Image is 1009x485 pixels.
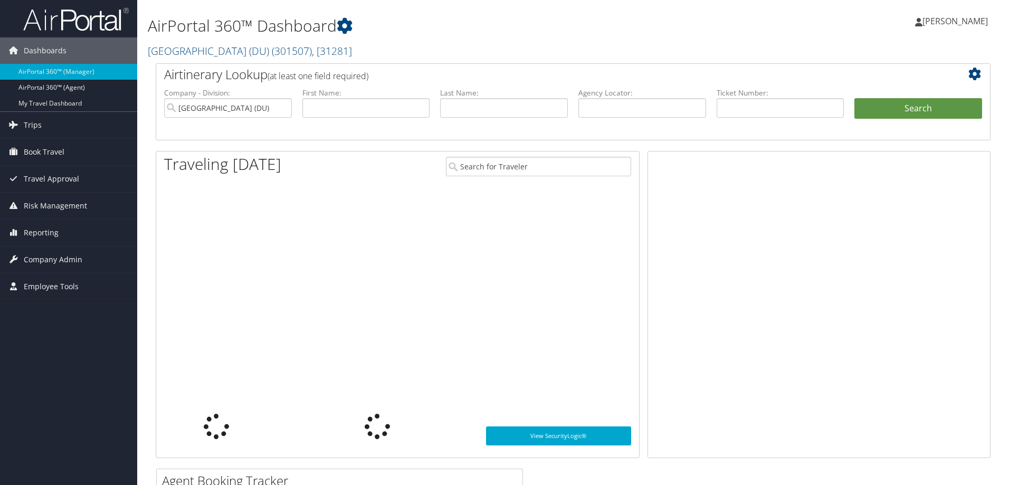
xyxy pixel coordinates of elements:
[24,246,82,273] span: Company Admin
[24,273,79,300] span: Employee Tools
[486,426,631,445] a: View SecurityLogic®
[312,44,352,58] span: , [ 31281 ]
[717,88,844,98] label: Ticket Number:
[446,157,631,176] input: Search for Traveler
[24,220,59,246] span: Reporting
[922,15,988,27] span: [PERSON_NAME]
[24,37,66,64] span: Dashboards
[164,153,281,175] h1: Traveling [DATE]
[24,193,87,219] span: Risk Management
[440,88,568,98] label: Last Name:
[578,88,706,98] label: Agency Locator:
[164,65,912,83] h2: Airtinerary Lookup
[268,70,368,82] span: (at least one field required)
[854,98,982,119] button: Search
[24,166,79,192] span: Travel Approval
[148,44,352,58] a: [GEOGRAPHIC_DATA] (DU)
[164,88,292,98] label: Company - Division:
[24,112,42,138] span: Trips
[23,7,129,32] img: airportal-logo.png
[272,44,312,58] span: ( 301507 )
[302,88,430,98] label: First Name:
[24,139,64,165] span: Book Travel
[915,5,998,37] a: [PERSON_NAME]
[148,15,715,37] h1: AirPortal 360™ Dashboard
